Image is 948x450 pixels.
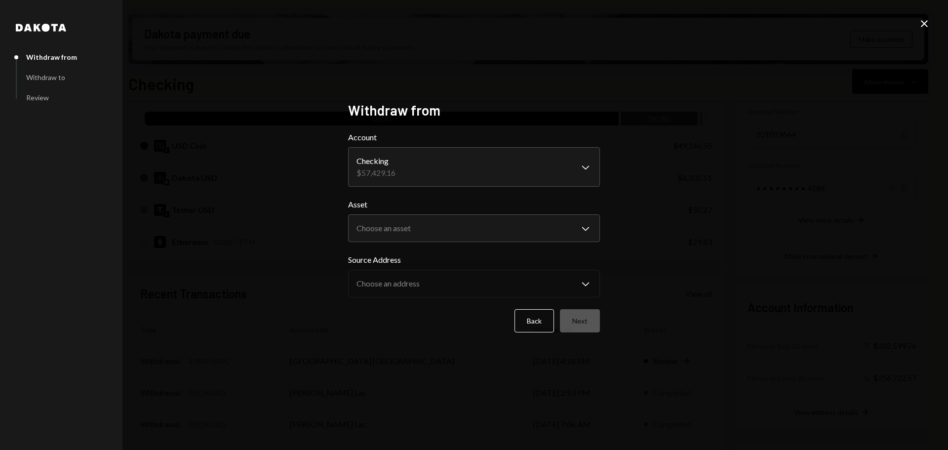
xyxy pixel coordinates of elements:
[26,93,49,102] div: Review
[348,254,600,266] label: Source Address
[348,270,600,297] button: Source Address
[348,131,600,143] label: Account
[348,101,600,120] h2: Withdraw from
[348,147,600,187] button: Account
[348,199,600,210] label: Asset
[514,309,554,332] button: Back
[26,53,77,61] div: Withdraw from
[348,214,600,242] button: Asset
[26,73,65,82] div: Withdraw to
